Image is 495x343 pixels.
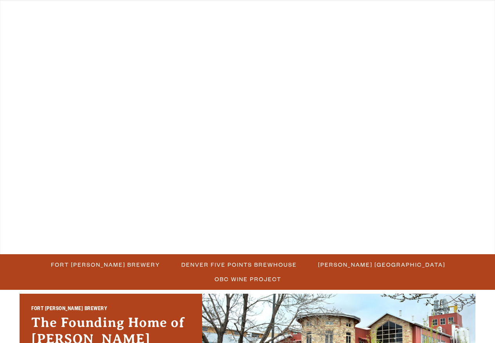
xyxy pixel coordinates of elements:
h2: Fort [PERSON_NAME] Brewery [31,305,190,314]
span: OBC Wine Project [215,273,281,285]
a: Taprooms [64,5,117,40]
span: Winery [185,18,216,25]
span: Our Story [286,18,331,25]
span: Fort [PERSON_NAME] Brewery [51,259,160,270]
a: Beer Finder [406,5,465,40]
span: [PERSON_NAME] [GEOGRAPHIC_DATA] [318,259,445,270]
span: Impact [356,18,385,25]
span: Beer Finder [411,18,460,25]
a: Impact [351,5,390,40]
a: Beer [20,5,49,40]
a: Fort [PERSON_NAME] Brewery [46,259,164,270]
span: Beer [25,18,44,25]
a: Our Story [281,5,336,40]
span: Taprooms [69,18,112,25]
a: [PERSON_NAME] [GEOGRAPHIC_DATA] [313,259,449,270]
a: Winery [180,5,221,40]
a: Gear [133,5,164,40]
a: Odell Home [233,5,263,40]
a: Denver Five Points Brewhouse [177,259,301,270]
a: OBC Wine Project [210,273,285,285]
span: Gear [138,18,159,25]
span: Denver Five Points Brewhouse [181,259,297,270]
